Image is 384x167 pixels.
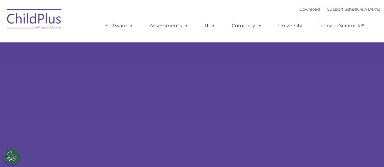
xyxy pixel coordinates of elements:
a: Company [226,20,268,32]
a: Training Scramble!! [312,20,370,32]
button: Cookies Settings [4,149,19,164]
a: Download [299,7,320,12]
a: Software [99,20,140,32]
a: Assessments [144,20,195,32]
img: ChildPlus by Procare Solutions [4,5,65,35]
font: | [299,7,380,12]
a: University [272,20,308,32]
a: Support [327,7,343,12]
a: Schedule A Demo [345,7,380,12]
a: IT [199,20,222,32]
